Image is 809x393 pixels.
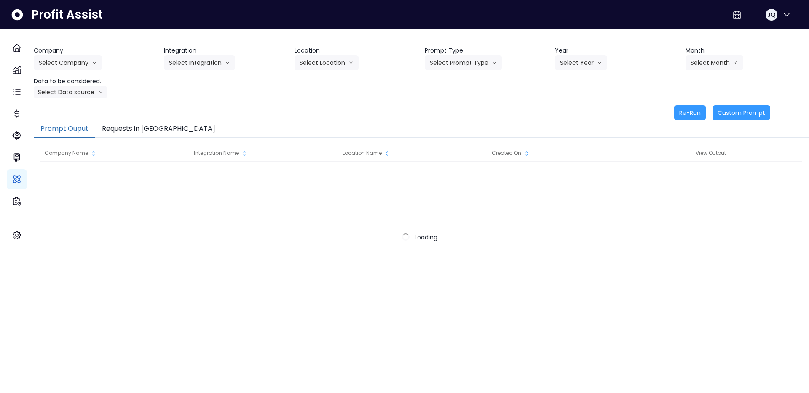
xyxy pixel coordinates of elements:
button: Select Yeararrow down line [555,55,607,70]
header: Integration [164,46,287,55]
svg: arrow down line [348,58,354,67]
button: Select Montharrow left line [686,55,743,70]
svg: sort [90,150,97,157]
div: Integration Name [190,145,338,162]
header: Year [555,46,678,55]
button: Select Data sourcearrow down line [34,86,107,98]
div: Company Name [40,145,189,162]
header: Prompt Type [425,46,548,55]
header: Data to be considered. [34,77,157,86]
button: Select Companyarrow down line [34,55,102,70]
svg: sort [384,150,391,157]
svg: arrow down line [225,58,230,67]
button: Select Locationarrow down line [295,55,359,70]
header: Company [34,46,157,55]
span: Profit Assist [32,7,103,22]
svg: arrow down line [99,88,103,96]
svg: arrow down line [92,58,97,67]
button: Custom Prompt [713,105,770,120]
button: Select Prompt Typearrow down line [425,55,502,70]
div: Created On [488,145,636,162]
button: Select Integrationarrow down line [164,55,235,70]
button: Requests in [GEOGRAPHIC_DATA] [95,120,222,138]
svg: arrow down line [597,58,602,67]
header: Month [686,46,809,55]
div: Location Name [338,145,487,162]
span: Loading... [415,233,441,242]
div: View Output [636,145,785,162]
button: Prompt Ouput [34,120,95,138]
svg: arrow left line [733,58,738,67]
svg: arrow down line [492,58,497,67]
svg: sort [241,150,248,157]
header: Location [295,46,418,55]
button: Re-Run [674,105,706,120]
span: JQ [767,11,776,19]
svg: sort [523,150,530,157]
